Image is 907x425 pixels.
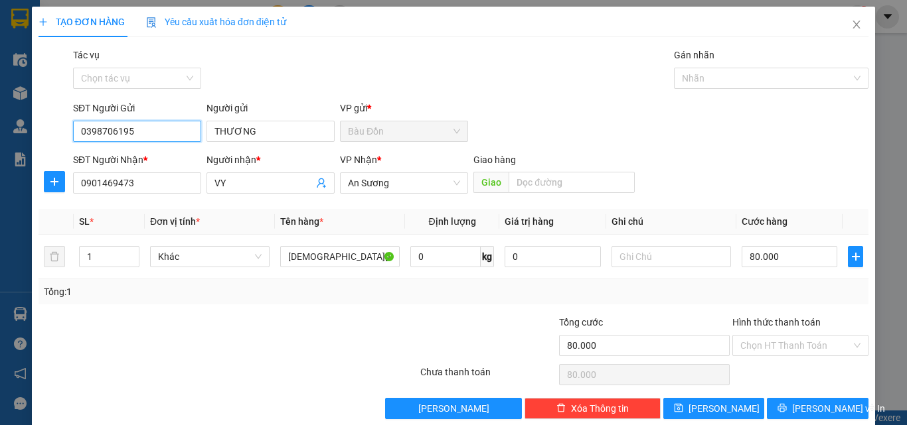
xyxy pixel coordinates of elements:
[767,398,868,419] button: printer[PERSON_NAME] và In
[316,178,327,188] span: user-add
[39,17,125,27] span: TẠO ĐƠN HÀNG
[473,172,509,193] span: Giao
[505,216,554,227] span: Giá trị hàng
[340,101,468,115] div: VP gửi
[742,216,787,227] span: Cước hàng
[674,50,714,60] label: Gán nhãn
[689,401,760,416] span: [PERSON_NAME]
[663,398,765,419] button: save[PERSON_NAME]
[44,171,65,192] button: plus
[385,398,521,419] button: [PERSON_NAME]
[79,216,90,227] span: SL
[348,173,460,193] span: An Sương
[559,317,603,328] span: Tổng cước
[732,317,821,328] label: Hình thức thanh toán
[851,19,862,30] span: close
[481,246,494,267] span: kg
[44,176,64,187] span: plus
[571,401,629,416] span: Xóa Thông tin
[674,403,683,414] span: save
[509,172,635,193] input: Dọc đường
[778,403,787,414] span: printer
[838,7,875,44] button: Close
[849,251,863,262] span: plus
[556,403,566,414] span: delete
[44,246,65,267] button: delete
[525,398,661,419] button: deleteXóa Thông tin
[146,17,286,27] span: Yêu cầu xuất hóa đơn điện tử
[73,152,201,167] div: SĐT Người Nhận
[792,401,885,416] span: [PERSON_NAME] và In
[428,216,475,227] span: Định lượng
[606,209,736,235] th: Ghi chú
[419,365,558,388] div: Chưa thanh toán
[280,246,400,267] input: VD: Bàn, Ghế
[473,154,516,165] span: Giao hàng
[612,246,731,267] input: Ghi Chú
[280,216,323,227] span: Tên hàng
[206,101,335,115] div: Người gửi
[158,247,262,267] span: Khác
[206,152,335,167] div: Người nhận
[340,154,377,165] span: VP Nhận
[44,284,351,299] div: Tổng: 1
[146,17,157,28] img: icon
[505,246,600,267] input: 0
[418,401,489,416] span: [PERSON_NAME]
[348,121,460,141] span: Bàu Đồn
[73,50,100,60] label: Tác vụ
[848,246,863,267] button: plus
[73,101,201,115] div: SĐT Người Gửi
[150,216,200,227] span: Đơn vị tính
[39,17,48,27] span: plus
